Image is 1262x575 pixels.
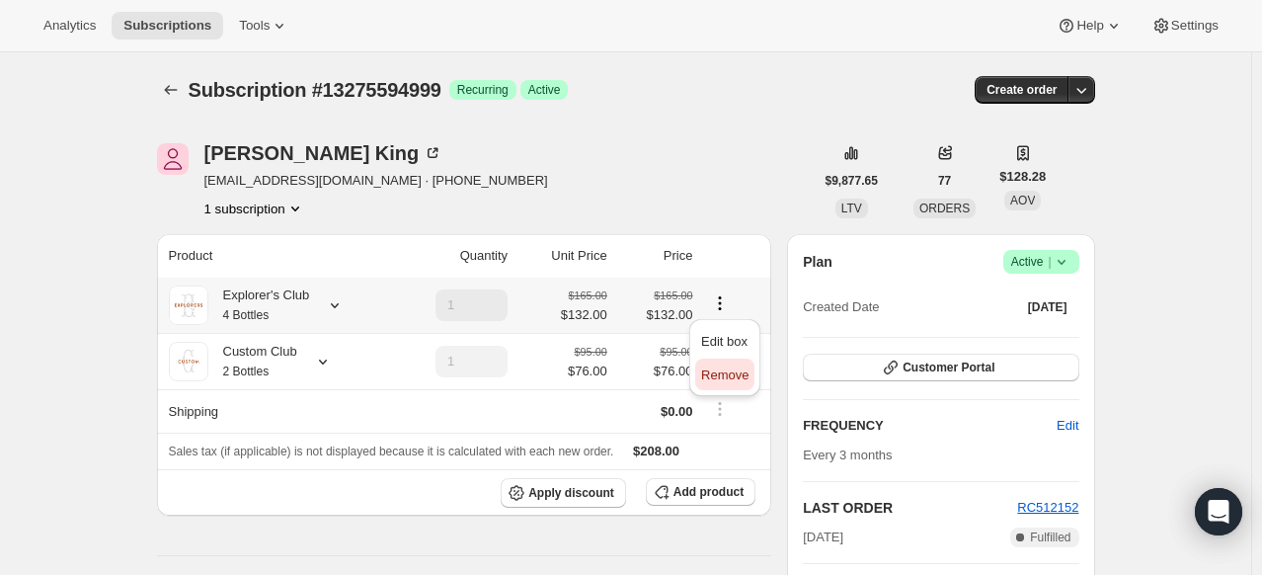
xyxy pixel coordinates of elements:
[43,18,96,34] span: Analytics
[501,478,626,508] button: Apply discount
[513,234,613,278] th: Unit Price
[803,498,1017,518] h2: LAST ORDER
[239,18,270,34] span: Tools
[1016,293,1079,321] button: [DATE]
[1195,488,1242,535] div: Open Intercom Messenger
[561,305,607,325] span: $132.00
[1011,252,1071,272] span: Active
[157,389,391,433] th: Shipping
[814,167,890,195] button: $9,877.65
[803,448,892,462] span: Every 3 months
[208,342,297,381] div: Custom Club
[204,199,305,218] button: Product actions
[568,362,607,381] span: $76.00
[32,12,108,40] button: Analytics
[1045,410,1090,442] button: Edit
[223,308,270,322] small: 4 Bottles
[112,12,223,40] button: Subscriptions
[123,18,211,34] span: Subscriptions
[803,354,1078,381] button: Customer Portal
[208,286,310,325] div: Explorer's Club
[803,416,1057,436] h2: FREQUENCY
[695,359,754,390] button: Remove
[189,79,441,101] span: Subscription #13275594999
[919,202,970,215] span: ORDERS
[619,305,693,325] span: $132.00
[704,292,736,314] button: Product actions
[157,76,185,104] button: Subscriptions
[986,82,1057,98] span: Create order
[204,143,443,163] div: [PERSON_NAME] King
[926,167,963,195] button: 77
[673,484,744,500] span: Add product
[803,297,879,317] span: Created Date
[390,234,513,278] th: Quantity
[1045,12,1135,40] button: Help
[999,167,1046,187] span: $128.28
[575,346,607,358] small: $95.00
[204,171,548,191] span: [EMAIL_ADDRESS][DOMAIN_NAME] · [PHONE_NUMBER]
[1076,18,1103,34] span: Help
[1017,498,1078,518] button: RC512152
[1140,12,1230,40] button: Settings
[1028,299,1067,315] span: [DATE]
[695,325,754,357] button: Edit box
[169,286,208,325] img: product img
[701,334,748,349] span: Edit box
[803,252,832,272] h2: Plan
[826,173,878,189] span: $9,877.65
[975,76,1068,104] button: Create order
[169,445,614,458] span: Sales tax (if applicable) is not displayed because it is calculated with each new order.
[613,234,699,278] th: Price
[619,362,693,381] span: $76.00
[661,404,693,419] span: $0.00
[903,360,994,375] span: Customer Portal
[1010,194,1035,207] span: AOV
[1171,18,1219,34] span: Settings
[457,82,509,98] span: Recurring
[157,234,391,278] th: Product
[528,485,614,501] span: Apply discount
[1057,416,1078,436] span: Edit
[223,365,270,378] small: 2 Bottles
[569,289,607,301] small: $165.00
[528,82,561,98] span: Active
[1048,254,1051,270] span: |
[654,289,692,301] small: $165.00
[701,368,749,382] span: Remove
[938,173,951,189] span: 77
[841,202,862,215] span: LTV
[646,478,755,506] button: Add product
[633,444,679,458] span: $208.00
[1030,530,1070,545] span: Fulfilled
[227,12,301,40] button: Tools
[660,346,692,358] small: $95.00
[803,528,843,547] span: [DATE]
[169,342,208,381] img: product img
[157,143,189,175] span: Elizabeth King
[1017,500,1078,515] a: RC512152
